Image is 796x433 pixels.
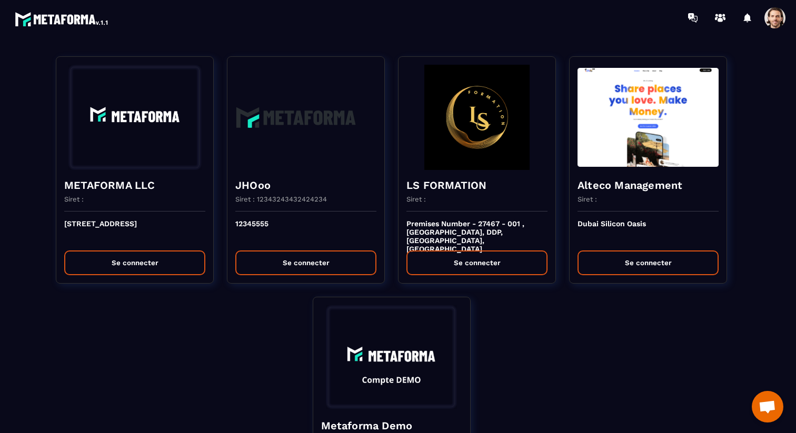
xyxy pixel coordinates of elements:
[752,391,783,422] div: Ouvrir le chat
[64,250,205,275] button: Se connecter
[406,65,548,170] img: funnel-background
[15,9,110,28] img: logo
[235,250,376,275] button: Se connecter
[578,250,719,275] button: Se connecter
[235,219,376,243] p: 12345555
[64,65,205,170] img: funnel-background
[321,305,462,410] img: funnel-background
[321,418,462,433] h4: Metaforma Demo
[578,178,719,193] h4: Alteco Management
[64,219,205,243] p: [STREET_ADDRESS]
[578,219,719,243] p: Dubai Silicon Oasis
[235,65,376,170] img: funnel-background
[578,195,597,203] p: Siret :
[64,178,205,193] h4: METAFORMA LLC
[578,65,719,170] img: funnel-background
[235,195,327,203] p: Siret : 12343243432424234
[406,250,548,275] button: Se connecter
[406,178,548,193] h4: LS FORMATION
[235,178,376,193] h4: JHOoo
[406,195,426,203] p: Siret :
[64,195,84,203] p: Siret :
[406,219,548,243] p: Premises Number - 27467 - 001 , [GEOGRAPHIC_DATA], DDP, [GEOGRAPHIC_DATA], [GEOGRAPHIC_DATA]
